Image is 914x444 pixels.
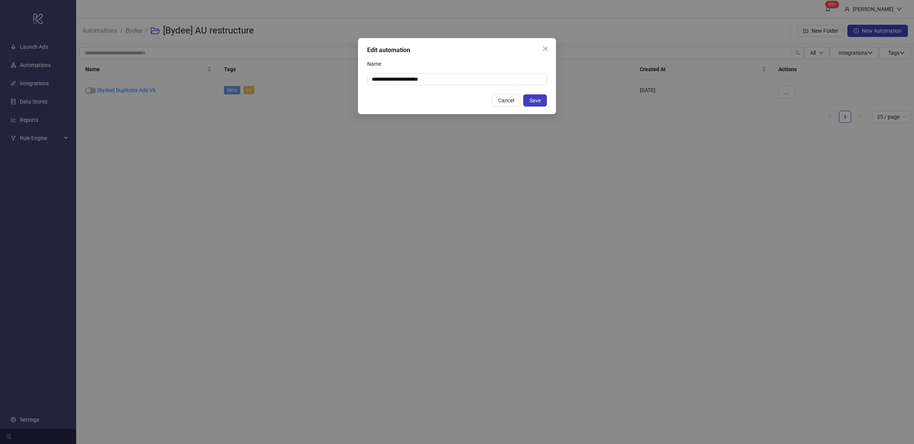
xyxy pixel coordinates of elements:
[367,73,547,85] input: Name
[529,97,541,103] span: Save
[367,58,386,70] label: Name
[498,97,514,103] span: Cancel
[539,43,551,55] button: Close
[367,46,547,55] div: Edit automation
[542,46,548,52] span: close
[523,94,547,107] button: Save
[492,94,520,107] button: Cancel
